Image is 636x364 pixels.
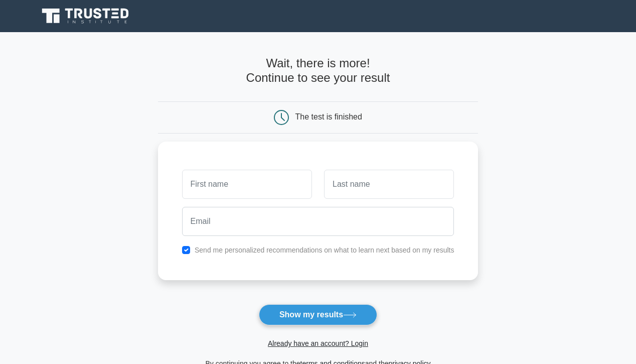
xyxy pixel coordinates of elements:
a: Already have an account? Login [268,339,368,347]
button: Show my results [259,304,377,325]
input: Last name [324,170,454,199]
h4: Wait, there is more! Continue to see your result [158,56,479,85]
div: The test is finished [295,112,362,121]
input: Email [182,207,454,236]
label: Send me personalized recommendations on what to learn next based on my results [195,246,454,254]
input: First name [182,170,312,199]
